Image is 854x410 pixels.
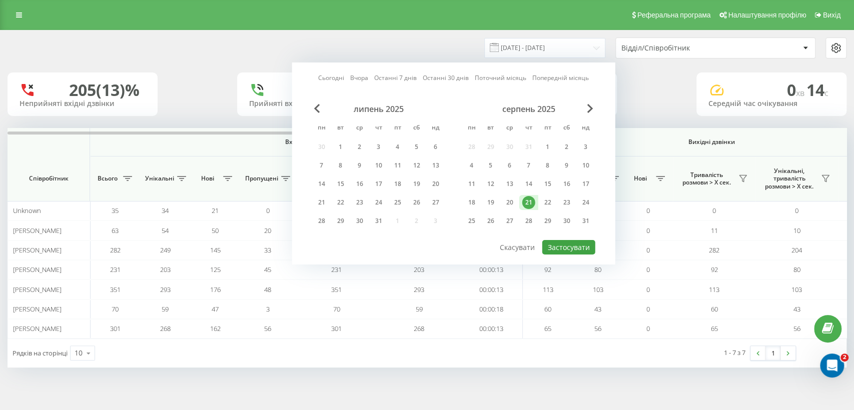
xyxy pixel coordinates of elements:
span: Нові [628,174,653,182]
span: 63 [112,226,119,235]
abbr: неділя [578,121,593,136]
div: чт 10 лип 2025 р. [369,158,388,173]
div: 3 [579,140,592,153]
div: ср 9 лип 2025 р. [350,158,369,173]
span: [PERSON_NAME] [13,285,62,294]
div: 1 - 7 з 7 [724,347,745,357]
div: 205 (13)% [69,80,140,99]
div: 29 [541,214,554,227]
div: 21 [315,196,328,209]
div: 2 [560,140,573,153]
span: 56 [264,324,271,333]
abbr: субота [559,121,574,136]
span: 0 [646,265,650,274]
span: Реферальна програма [637,11,711,19]
td: 00:00:13 [460,319,523,338]
span: Next Month [587,104,593,113]
span: 92 [544,265,551,274]
div: пт 8 серп 2025 р. [538,158,557,173]
a: Сьогодні [318,73,344,82]
span: 0 [795,206,798,215]
div: ср 27 серп 2025 р. [500,213,519,228]
div: пт 4 лип 2025 р. [388,139,407,154]
div: 16 [353,177,366,190]
span: 50 [212,226,219,235]
abbr: п’ятниця [390,121,405,136]
span: [PERSON_NAME] [13,304,62,313]
span: 20 [264,226,271,235]
div: 19 [484,196,497,209]
span: 0 [646,324,650,333]
span: 103 [791,285,802,294]
div: 7 [315,159,328,172]
span: 268 [160,324,171,333]
div: сб 12 лип 2025 р. [407,158,426,173]
div: 18 [391,177,404,190]
div: 20 [503,196,516,209]
span: 34 [162,206,169,215]
div: сб 26 лип 2025 р. [407,195,426,210]
span: Співробітник [16,174,81,182]
div: 11 [465,177,478,190]
div: 22 [334,196,347,209]
div: вт 29 лип 2025 р. [331,213,350,228]
span: 60 [544,304,551,313]
abbr: вівторок [483,121,498,136]
span: 65 [544,324,551,333]
span: 47 [212,304,219,313]
div: 17 [579,177,592,190]
div: пн 11 серп 2025 р. [462,176,481,191]
span: 59 [162,304,169,313]
span: 0 [646,285,650,294]
div: Середній час очікування [708,99,834,108]
div: 12 [484,177,497,190]
td: 00:00:13 [460,260,523,279]
div: 28 [315,214,328,227]
div: 10 [579,159,592,172]
span: Рядків на сторінці [13,348,68,357]
span: 0 [646,245,650,254]
div: пн 7 лип 2025 р. [312,158,331,173]
div: Неприйняті вхідні дзвінки [20,99,146,108]
div: чт 24 лип 2025 р. [369,195,388,210]
abbr: понеділок [464,121,479,136]
div: сб 16 серп 2025 р. [557,176,576,191]
div: 30 [353,214,366,227]
span: 65 [711,324,718,333]
span: c [824,87,828,98]
div: 14 [315,177,328,190]
span: 203 [160,265,171,274]
div: нд 6 лип 2025 р. [426,139,445,154]
div: сб 5 лип 2025 р. [407,139,426,154]
div: 30 [560,214,573,227]
div: чт 3 лип 2025 р. [369,139,388,154]
div: 29 [334,214,347,227]
div: нд 20 лип 2025 р. [426,176,445,191]
div: пт 29 серп 2025 р. [538,213,557,228]
span: 351 [110,285,121,294]
span: [PERSON_NAME] [13,265,62,274]
span: 249 [160,245,171,254]
span: Пропущені [245,174,278,182]
span: Налаштування профілю [728,11,806,19]
span: 0 [646,226,650,235]
div: пн 28 лип 2025 р. [312,213,331,228]
div: 21 [522,196,535,209]
div: вт 22 лип 2025 р. [331,195,350,210]
a: Поточний місяць [475,73,526,82]
div: 6 [429,140,442,153]
span: 60 [711,304,718,313]
div: нд 13 лип 2025 р. [426,158,445,173]
div: пн 4 серп 2025 р. [462,158,481,173]
div: серпень 2025 [462,104,595,114]
div: пт 1 серп 2025 р. [538,139,557,154]
a: Останні 30 днів [423,73,469,82]
div: 5 [484,159,497,172]
span: 56 [793,324,800,333]
div: чт 17 лип 2025 р. [369,176,388,191]
span: 10 [793,226,800,235]
div: сб 30 серп 2025 р. [557,213,576,228]
span: 282 [110,245,121,254]
span: 293 [160,285,171,294]
div: 23 [353,196,366,209]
